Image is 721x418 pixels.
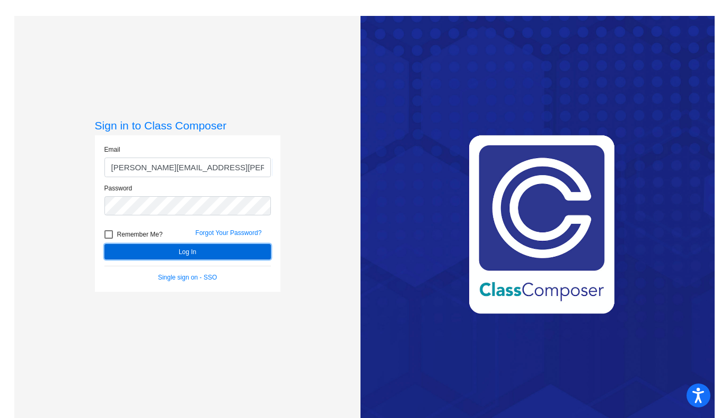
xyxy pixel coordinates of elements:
a: Forgot Your Password? [196,229,262,237]
label: Email [104,145,120,154]
label: Password [104,184,133,193]
a: Single sign on - SSO [158,274,217,281]
span: Remember Me? [117,228,163,241]
h3: Sign in to Class Composer [95,119,280,132]
button: Log In [104,244,271,259]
